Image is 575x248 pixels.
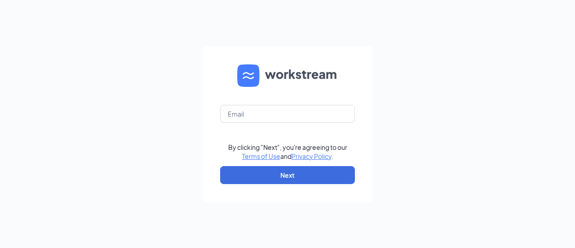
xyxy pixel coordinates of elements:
div: By clicking "Next", you're agreeing to our and . [228,143,347,161]
a: Privacy Policy [292,152,332,160]
img: WS logo and Workstream text [237,64,338,87]
input: Email [220,105,355,123]
button: Next [220,166,355,184]
a: Terms of Use [242,152,280,160]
